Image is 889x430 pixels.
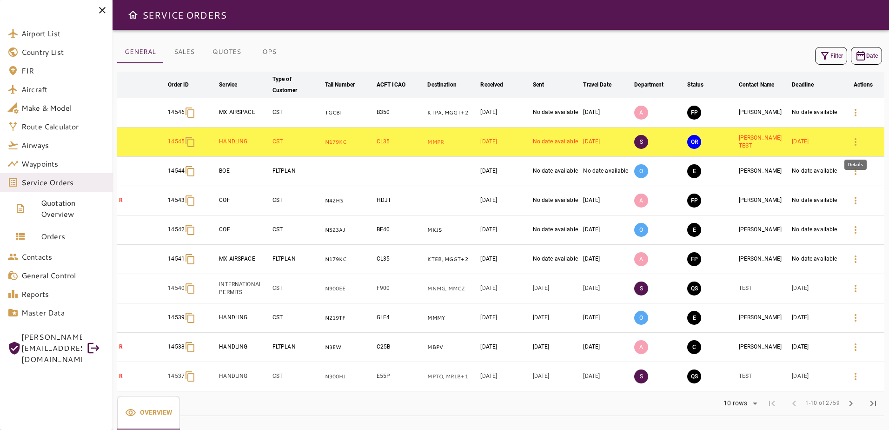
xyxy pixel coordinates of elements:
[844,101,867,124] button: Details
[844,160,867,182] button: Details
[478,303,531,333] td: [DATE]
[533,79,557,90] span: Sent
[583,79,611,90] div: Travel Date
[583,79,623,90] span: Travel Date
[634,370,648,383] p: S
[478,245,531,274] td: [DATE]
[427,109,477,117] p: KTPA, MGGT, KTMB, KLRD
[21,84,105,95] span: Aircraft
[219,79,237,90] div: Service
[119,343,164,351] p: R
[790,157,842,186] td: No date available
[217,98,270,128] td: MX AIRSPACE
[217,157,270,186] td: BOE
[531,98,582,128] td: No date available
[325,285,373,293] p: N900EE
[634,164,648,178] p: O
[790,98,842,128] td: No date available
[375,303,426,333] td: GLF4
[687,79,703,90] div: Status
[41,197,105,220] span: Quotation Overview
[533,79,544,90] div: Sent
[478,274,531,303] td: [DATE]
[272,74,321,96] span: Type of Customer
[119,196,164,204] p: R
[427,79,456,90] div: Destination
[687,311,701,325] button: EXECUTION
[531,157,582,186] td: No date available
[41,231,105,242] span: Orders
[168,79,201,90] span: Order ID
[868,398,879,409] span: last_page
[478,98,531,128] td: [DATE]
[687,106,701,120] button: FINAL PREPARATION
[531,362,582,391] td: [DATE]
[217,245,270,274] td: MX AIRSPACE
[761,392,783,415] span: First Page
[325,197,373,205] p: N42HS
[271,157,323,186] td: FLTPLAN
[480,79,515,90] span: Received
[168,196,185,204] p: 14543
[815,47,847,65] button: Filter
[790,215,842,245] td: No date available
[119,372,164,380] p: R
[687,79,716,90] span: Status
[581,128,632,157] td: [DATE]
[531,333,582,362] td: [DATE]
[271,303,323,333] td: CST
[21,331,82,365] span: [PERSON_NAME][EMAIL_ADDRESS][DOMAIN_NAME]
[581,186,632,215] td: [DATE]
[271,215,323,245] td: CST
[792,79,814,90] div: Deadline
[168,226,185,234] p: 14542
[21,307,105,318] span: Master Data
[427,285,477,293] p: MNMG, MMCZ
[478,128,531,157] td: [DATE]
[581,362,632,391] td: [DATE]
[790,274,842,303] td: [DATE]
[427,255,477,263] p: KTEB, MGGT, KTEB, MGGT
[21,28,105,39] span: Airport List
[168,79,189,90] div: Order ID
[21,289,105,300] span: Reports
[168,108,185,116] p: 14546
[427,373,477,381] p: MPTO, MRLB, MGGT
[375,333,426,362] td: C25B
[325,109,373,117] p: TGCBI
[325,373,373,381] p: N300HJ
[163,41,205,63] button: SALES
[687,370,701,383] button: QUOTE SENT
[168,314,185,322] p: 14539
[117,41,290,63] div: basic tabs example
[271,362,323,391] td: CST
[805,399,840,408] span: 1-10 of 2759
[325,314,373,322] p: N219TF
[531,128,582,157] td: No date available
[581,274,632,303] td: [DATE]
[168,138,185,146] p: 14545
[840,392,862,415] span: Next Page
[21,251,105,262] span: Contacts
[217,362,270,391] td: HANDLING
[124,6,142,24] button: Open drawer
[427,226,477,234] p: MKJS
[427,343,477,351] p: MBPV
[581,215,632,245] td: [DATE]
[581,333,632,362] td: [DATE]
[217,186,270,215] td: COF
[217,333,270,362] td: HANDLING
[375,362,426,391] td: E55P
[325,343,373,351] p: N3EW
[790,245,842,274] td: No date available
[375,128,426,157] td: CL35
[581,303,632,333] td: [DATE]
[21,158,105,169] span: Waypoints
[21,65,105,76] span: FIR
[845,398,856,409] span: chevron_right
[687,252,701,266] button: FINAL PREPARATION
[792,79,826,90] span: Deadline
[117,396,180,430] button: Overview
[325,79,367,90] span: Tail Number
[687,223,701,237] button: EXECUTION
